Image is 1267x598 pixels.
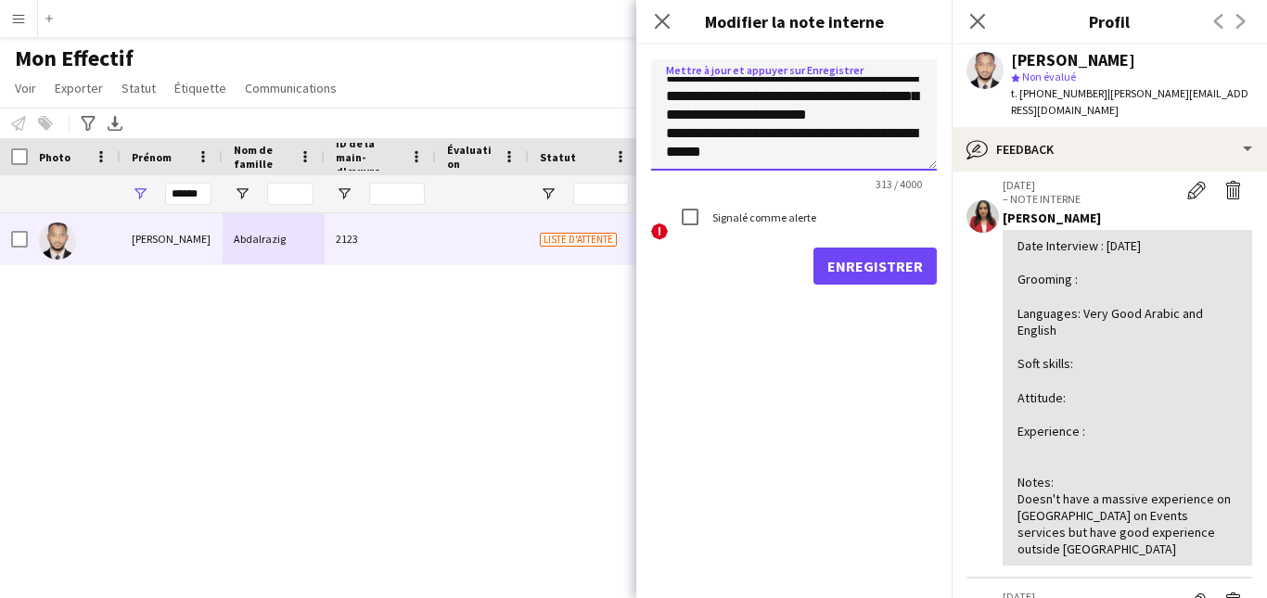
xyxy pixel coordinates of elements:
div: [PERSON_NAME] [1011,52,1135,69]
a: Statut [114,76,163,100]
span: Non évalué [1022,70,1076,83]
button: Ouvrir le menu de filtre [336,185,352,202]
span: Prénom [132,150,172,164]
a: Exporter [47,76,110,100]
button: Enregistrer [813,248,937,285]
div: [PERSON_NAME] [121,213,223,264]
button: Ouvrir le menu de filtre [234,185,250,202]
div: Date Interview : [DATE] Grooming : Languages: Very Good Arabic and English Soft skills: Attitude:... [1017,237,1237,558]
span: Étiquette [174,80,226,96]
button: Ouvrir le menu de filtre [132,185,148,202]
span: ID de la main-d'œuvre [336,136,403,178]
div: [PERSON_NAME] [1003,210,1252,226]
span: Liste d'attente [540,233,617,247]
input: Prénom Entrée de filtre [165,183,211,205]
a: Communications [237,76,344,100]
app-action-btn: Filtres avancés [77,112,99,134]
p: [DATE] [1003,178,1178,192]
span: 313 / 4000 [861,177,937,191]
span: Exporter [55,80,103,96]
span: Mon Effectif [15,45,134,72]
button: Ouvrir le menu de filtre [540,185,557,202]
label: Signalé comme alerte [709,210,816,224]
p: – NOTE INTERNE [1003,192,1178,206]
input: Statut Entrée de filtre [573,183,629,205]
span: Statut [122,80,156,96]
h3: Modifier la note interne [636,9,952,33]
span: Statut [540,150,576,164]
div: 2123 [325,213,436,264]
input: ID de la main-d'œuvre Entrée de filtre [369,183,425,205]
span: Évaluation [447,143,495,171]
span: ! [651,223,668,240]
a: Étiquette [167,76,234,100]
app-action-btn: Exporter en XLSX [104,112,126,134]
input: Nom de famille Entrée de filtre [267,183,314,205]
img: Suhail Abdalrazig [39,223,76,260]
span: Voir [15,80,36,96]
span: | [PERSON_NAME][EMAIL_ADDRESS][DOMAIN_NAME] [1011,86,1248,117]
h3: Profil [952,9,1267,33]
span: t. [PHONE_NUMBER] [1011,86,1107,100]
span: Nom de famille [234,143,291,171]
div: Feedback [952,127,1267,172]
div: Abdalrazig [223,213,325,264]
span: Communications [245,80,337,96]
span: Photo [39,150,70,164]
a: Voir [7,76,44,100]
